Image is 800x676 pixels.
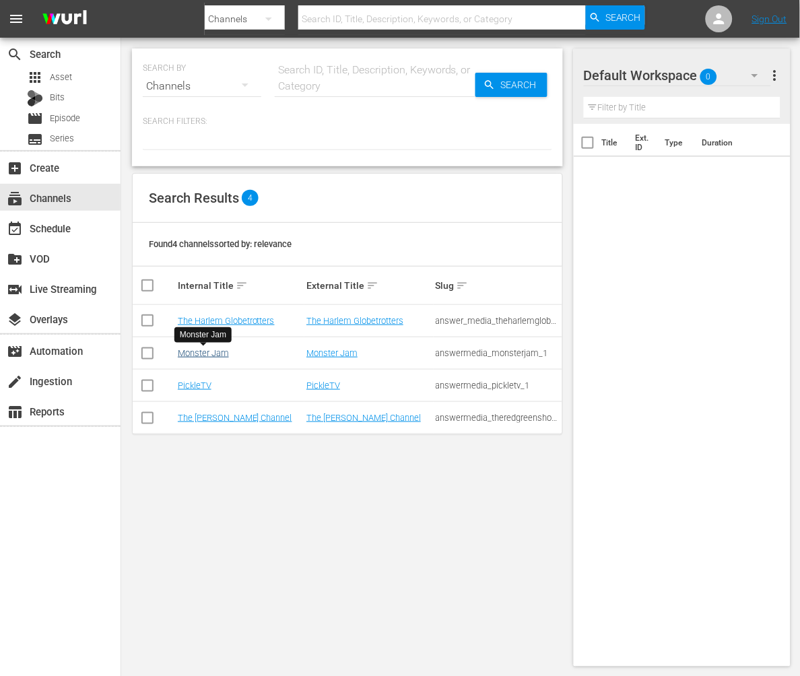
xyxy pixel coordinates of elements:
[178,348,229,358] a: Monster Jam
[7,343,23,360] span: Automation
[178,316,275,326] a: The Harlem Globetrotters
[7,281,23,298] span: Live Streaming
[586,5,645,30] button: Search
[694,124,774,162] th: Duration
[306,413,421,423] a: The [PERSON_NAME] Channel
[767,67,783,83] span: more_vert
[436,348,560,358] div: answermedia_monsterjam_1
[627,124,657,162] th: Ext. ID
[50,71,72,84] span: Asset
[657,124,694,162] th: Type
[7,191,23,207] span: Channels
[50,132,74,145] span: Series
[306,316,403,326] a: The Harlem Globetrotters
[457,279,469,292] span: sort
[306,348,358,358] a: Monster Jam
[7,404,23,420] span: Reports
[178,380,211,391] a: PickleTV
[7,312,23,328] span: Overlays
[767,59,783,92] button: more_vert
[236,279,248,292] span: sort
[275,62,475,94] div: Search ID, Title, Description, Keywords, or Category
[605,5,641,30] span: Search
[306,380,340,391] a: PickleTV
[436,277,560,294] div: Slug
[32,3,97,35] img: ans4CAIJ8jUAAAAAAAAAAAAAAAAAAAAAAAAgQb4GAAAAAAAAAAAAAAAAAAAAAAAAJMjXAAAAAAAAAAAAAAAAAAAAAAAAgAT5G...
[143,67,261,105] div: Channels
[149,190,239,206] span: Search Results
[143,116,552,127] p: Search Filters:
[436,413,560,423] div: answermedia_theredgreenshow_2
[50,112,80,125] span: Episode
[436,380,560,391] div: answermedia_pickletv_1
[602,124,628,162] th: Title
[27,90,43,106] div: Bits
[27,110,43,127] span: Episode
[366,279,378,292] span: sort
[178,413,292,423] a: The [PERSON_NAME] Channel
[7,46,23,63] span: Search
[475,73,547,97] button: Search
[496,73,547,97] span: Search
[436,316,560,326] div: answer_media_theharlemglobetrotters_1
[8,11,24,27] span: menu
[700,63,717,91] span: 0
[178,277,302,294] div: Internal Title
[752,13,787,24] a: Sign Out
[27,131,43,147] span: Series
[50,91,65,104] span: Bits
[306,277,431,294] div: External Title
[584,57,771,94] div: Default Workspace
[27,69,43,86] span: Asset
[7,374,23,390] span: Ingestion
[7,221,23,237] span: Schedule
[7,160,23,176] span: Create
[7,251,23,267] span: VOD
[180,329,226,341] div: Monster Jam
[149,239,292,249] span: Found 4 channels sorted by: relevance
[242,190,259,206] span: 4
